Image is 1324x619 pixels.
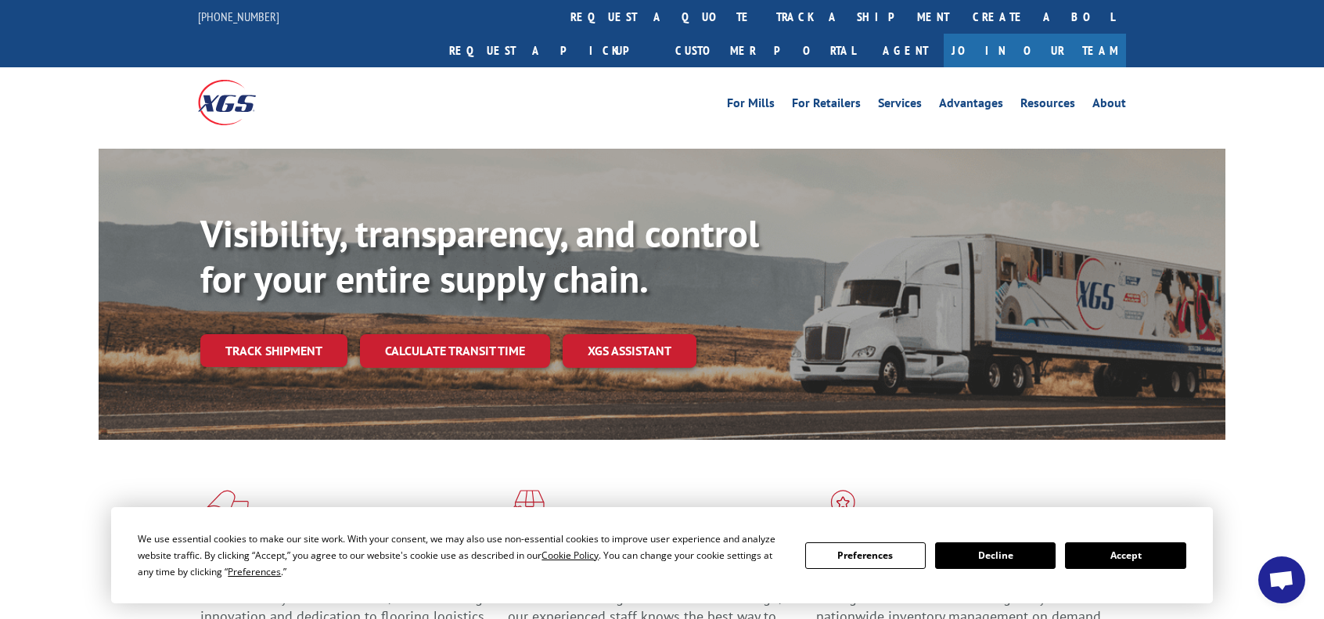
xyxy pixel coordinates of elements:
[805,542,926,569] button: Preferences
[727,97,775,114] a: For Mills
[1258,556,1305,603] div: Open chat
[200,334,347,367] a: Track shipment
[541,549,599,562] span: Cookie Policy
[1092,97,1126,114] a: About
[792,97,861,114] a: For Retailers
[1020,97,1075,114] a: Resources
[867,34,944,67] a: Agent
[878,97,922,114] a: Services
[198,9,279,24] a: [PHONE_NUMBER]
[816,490,870,531] img: xgs-icon-flagship-distribution-model-red
[360,334,550,368] a: Calculate transit time
[508,490,545,531] img: xgs-icon-focused-on-flooring-red
[111,507,1213,603] div: Cookie Consent Prompt
[1065,542,1185,569] button: Accept
[138,531,786,580] div: We use essential cookies to make our site work. With your consent, we may also use non-essential ...
[563,334,696,368] a: XGS ASSISTANT
[437,34,664,67] a: Request a pickup
[200,209,759,303] b: Visibility, transparency, and control for your entire supply chain.
[228,565,281,578] span: Preferences
[200,490,249,531] img: xgs-icon-total-supply-chain-intelligence-red
[664,34,867,67] a: Customer Portal
[944,34,1126,67] a: Join Our Team
[935,542,1056,569] button: Decline
[939,97,1003,114] a: Advantages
